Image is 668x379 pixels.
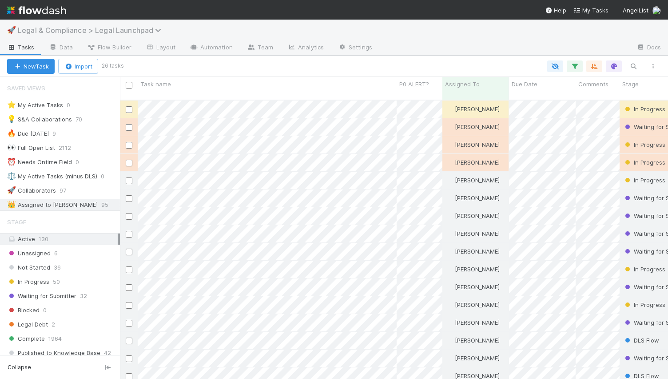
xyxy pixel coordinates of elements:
[101,199,117,210] span: 95
[455,177,500,184] span: [PERSON_NAME]
[446,105,500,113] div: [PERSON_NAME]
[446,248,453,255] img: avatar_b5be9b1b-4537-4870-b8e7-50cc2287641b.png
[652,6,661,15] img: avatar_ba22fd42-677f-4b89-aaa3-073be741e398.png
[623,140,665,149] div: In Progress
[446,105,453,113] img: avatar_b5be9b1b-4537-4870-b8e7-50cc2287641b.png
[623,301,665,308] span: In Progress
[7,305,40,316] span: Blocked
[58,59,98,74] button: Import
[455,301,500,308] span: [PERSON_NAME]
[623,158,665,167] div: In Progress
[7,213,26,231] span: Stage
[446,158,500,167] div: [PERSON_NAME]
[280,41,331,55] a: Analytics
[43,305,47,316] span: 0
[455,266,500,273] span: [PERSON_NAME]
[455,141,500,148] span: [PERSON_NAME]
[52,319,55,330] span: 2
[446,319,453,326] img: avatar_b5be9b1b-4537-4870-b8e7-50cc2287641b.png
[446,266,453,273] img: avatar_b5be9b1b-4537-4870-b8e7-50cc2287641b.png
[80,290,87,302] span: 32
[455,230,500,237] span: [PERSON_NAME]
[76,157,88,168] span: 0
[7,276,49,287] span: In Progress
[455,337,500,344] span: [PERSON_NAME]
[623,141,665,148] span: In Progress
[126,355,132,362] input: Toggle Row Selected
[399,80,429,89] span: P0 ALERT?
[126,177,132,184] input: Toggle Row Selected
[60,185,75,196] span: 97
[623,105,665,113] span: In Progress
[102,62,124,70] small: 26 tasks
[18,26,166,35] span: Legal & Compliance > Legal Launchpad
[573,7,608,14] span: My Tasks
[7,114,72,125] div: S&A Collaborations
[240,41,280,55] a: Team
[455,159,500,166] span: [PERSON_NAME]
[126,142,132,149] input: Toggle Row Selected
[42,41,80,55] a: Data
[7,115,16,123] span: 💡
[623,300,665,309] div: In Progress
[140,80,171,89] span: Task name
[48,333,62,344] span: 1964
[126,124,132,131] input: Toggle Row Selected
[7,157,72,168] div: Needs Ontime Field
[446,355,453,362] img: avatar_b5be9b1b-4537-4870-b8e7-50cc2287641b.png
[623,265,665,274] div: In Progress
[455,283,500,290] span: [PERSON_NAME]
[446,336,500,345] div: [PERSON_NAME]
[7,26,16,34] span: 🚀
[126,284,132,291] input: Toggle Row Selected
[446,282,500,291] div: [PERSON_NAME]
[446,194,500,202] div: [PERSON_NAME]
[7,290,76,302] span: Waiting for Submitter
[67,100,79,111] span: 0
[7,144,16,151] span: 👀
[126,249,132,255] input: Toggle Row Selected
[126,320,132,327] input: Toggle Row Selected
[623,159,665,166] span: In Progress
[59,142,80,153] span: 2112
[446,337,453,344] img: avatar_b5be9b1b-4537-4870-b8e7-50cc2287641b.png
[7,199,98,210] div: Assigned to [PERSON_NAME]
[80,41,139,55] a: Flow Builder
[623,336,659,345] div: DLS Flow
[446,230,453,237] img: avatar_b5be9b1b-4537-4870-b8e7-50cc2287641b.png
[455,194,500,202] span: [PERSON_NAME]
[446,300,500,309] div: [PERSON_NAME]
[446,211,500,220] div: [PERSON_NAME]
[545,6,566,15] div: Help
[7,142,55,153] div: Full Open List
[126,195,132,202] input: Toggle Row Selected
[446,177,453,184] img: avatar_b5be9b1b-4537-4870-b8e7-50cc2287641b.png
[446,265,500,274] div: [PERSON_NAME]
[578,80,608,89] span: Comments
[629,41,668,55] a: Docs
[445,80,480,89] span: Assigned To
[7,79,45,97] span: Saved Views
[455,212,500,219] span: [PERSON_NAME]
[7,172,16,180] span: ⚖️
[623,177,665,184] span: In Progress
[446,212,453,219] img: avatar_b5be9b1b-4537-4870-b8e7-50cc2287641b.png
[7,158,16,165] span: ⏰
[54,262,61,273] span: 36
[446,122,500,131] div: [PERSON_NAME]
[446,354,500,363] div: [PERSON_NAME]
[446,301,453,308] img: avatar_b5be9b1b-4537-4870-b8e7-50cc2287641b.png
[126,231,132,238] input: Toggle Row Selected
[446,194,453,202] img: avatar_b5be9b1b-4537-4870-b8e7-50cc2287641b.png
[87,43,131,52] span: Flow Builder
[139,41,183,55] a: Layout
[7,319,48,330] span: Legal Debt
[7,201,16,208] span: 👑
[126,266,132,273] input: Toggle Row Selected
[7,3,66,18] img: logo-inverted-e16ddd16eac7371096b0.svg
[446,283,453,290] img: avatar_b5be9b1b-4537-4870-b8e7-50cc2287641b.png
[52,128,65,139] span: 9
[446,123,453,130] img: avatar_b5be9b1b-4537-4870-b8e7-50cc2287641b.png
[7,234,118,245] div: Active
[7,129,16,137] span: 🔥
